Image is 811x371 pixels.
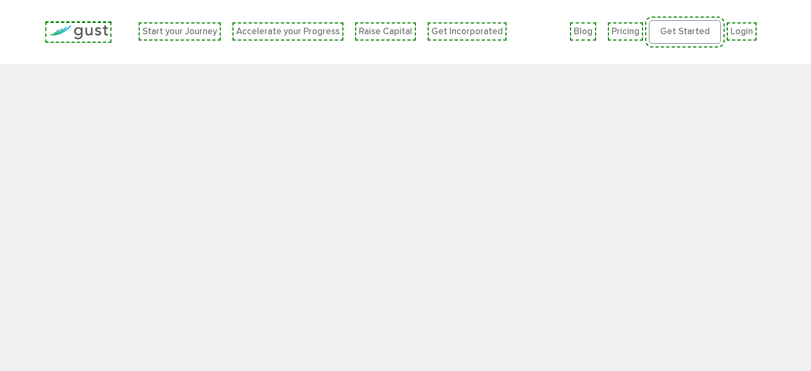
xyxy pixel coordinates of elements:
img: Gust Logo [49,25,108,40]
a: Get Incorporated [431,26,503,37]
a: Raise Capital [359,26,412,37]
a: Start your Journey [142,26,217,37]
a: Blog [574,26,592,37]
a: Login [730,26,753,37]
a: Accelerate your Progress [236,26,340,37]
a: Pricing [612,26,639,37]
a: Get Started [649,20,721,44]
